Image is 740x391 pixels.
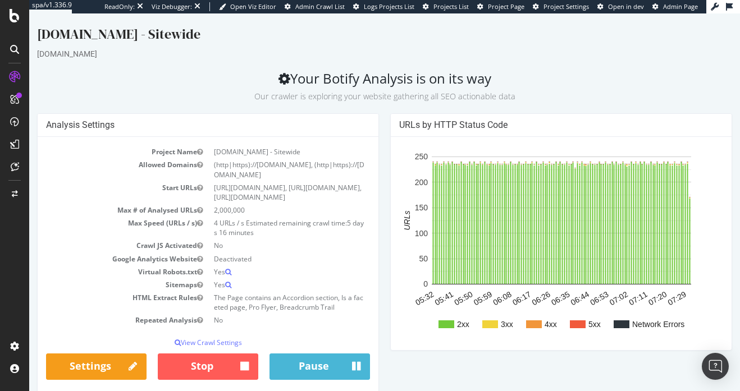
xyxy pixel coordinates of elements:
div: [DOMAIN_NAME] - Sitewide [8,11,703,35]
div: [DOMAIN_NAME] [8,35,703,46]
text: 06:26 [501,276,523,293]
td: Max Speed (URLs / s) [17,203,179,226]
td: HTML Extract Rules [17,278,179,300]
span: 5 days 16 minutes [185,205,335,224]
td: 4 URLs / s Estimated remaining crawl time: [179,203,341,226]
a: Admin Crawl List [285,2,345,11]
text: 2xx [428,306,440,315]
text: 06:17 [482,276,504,293]
td: Crawl JS Activated [17,226,179,238]
td: No [179,300,341,313]
text: 07:11 [598,276,620,293]
text: 4xx [515,306,528,315]
td: Deactivated [179,239,341,252]
td: (http|https)://[DOMAIN_NAME], (http|https)://[DOMAIN_NAME] [179,145,341,167]
td: [DOMAIN_NAME] - Sitewide [179,132,341,145]
td: Sitemaps [17,265,179,278]
text: 06:44 [540,276,562,293]
span: Logs Projects List [364,2,414,11]
text: 07:29 [637,276,659,293]
text: 250 [386,139,399,148]
text: 200 [386,164,399,173]
span: Projects List [433,2,469,11]
p: View Crawl Settings [17,324,341,334]
div: Open Intercom Messenger [702,353,729,380]
text: 100 [386,215,399,224]
td: [URL][DOMAIN_NAME], [URL][DOMAIN_NAME], [URL][DOMAIN_NAME] [179,168,341,190]
text: 06:35 [520,276,542,293]
a: Project Settings [533,2,589,11]
h4: Analysis Settings [17,106,341,117]
span: Admin Crawl List [295,2,345,11]
td: 2,000,000 [179,190,341,203]
span: Project Settings [543,2,589,11]
a: Admin Page [652,2,698,11]
button: Pause [240,340,341,367]
text: 50 [390,241,399,250]
div: Viz Debugger: [152,2,192,11]
text: 5xx [559,306,572,315]
text: 05:32 [385,276,406,293]
a: Open in dev [597,2,644,11]
text: 05:41 [404,276,426,293]
text: URLs [373,197,382,217]
td: Project Name [17,132,179,145]
td: Virtual Robots.txt [17,252,179,265]
h2: Your Botify Analysis is on its way [8,57,703,89]
text: 07:02 [579,276,601,293]
td: Allowed Domains [17,145,179,167]
text: 150 [386,190,399,199]
text: 05:59 [443,276,465,293]
text: 0 [394,266,399,275]
td: Start URLs [17,168,179,190]
text: 05:50 [423,276,445,293]
td: Repeated Analysis [17,300,179,313]
text: Network Errors [603,306,655,315]
h4: URLs by HTTP Status Code [370,106,694,117]
span: Project Page [488,2,524,11]
td: Google Analytics Website [17,239,179,252]
td: No [179,226,341,238]
td: The Page contains an Accordion section, Is a faceted page, Pro Flyer, Breadcrumb Trail [179,278,341,300]
span: Open in dev [608,2,644,11]
button: Stop [129,340,229,367]
a: Logs Projects List [353,2,414,11]
text: 06:08 [462,276,484,293]
td: Yes [179,265,341,278]
a: Project Page [477,2,524,11]
td: Max # of Analysed URLs [17,190,179,203]
text: 06:53 [559,276,581,293]
small: Our crawler is exploring your website gathering all SEO actionable data [225,77,486,88]
td: Yes [179,252,341,265]
svg: A chart. [370,132,694,328]
span: Open Viz Editor [230,2,276,11]
span: Admin Page [663,2,698,11]
a: Settings [17,340,117,367]
a: Open Viz Editor [219,2,276,11]
a: Projects List [423,2,469,11]
text: 3xx [472,306,484,315]
text: 07:20 [618,276,639,293]
div: ReadOnly: [104,2,135,11]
